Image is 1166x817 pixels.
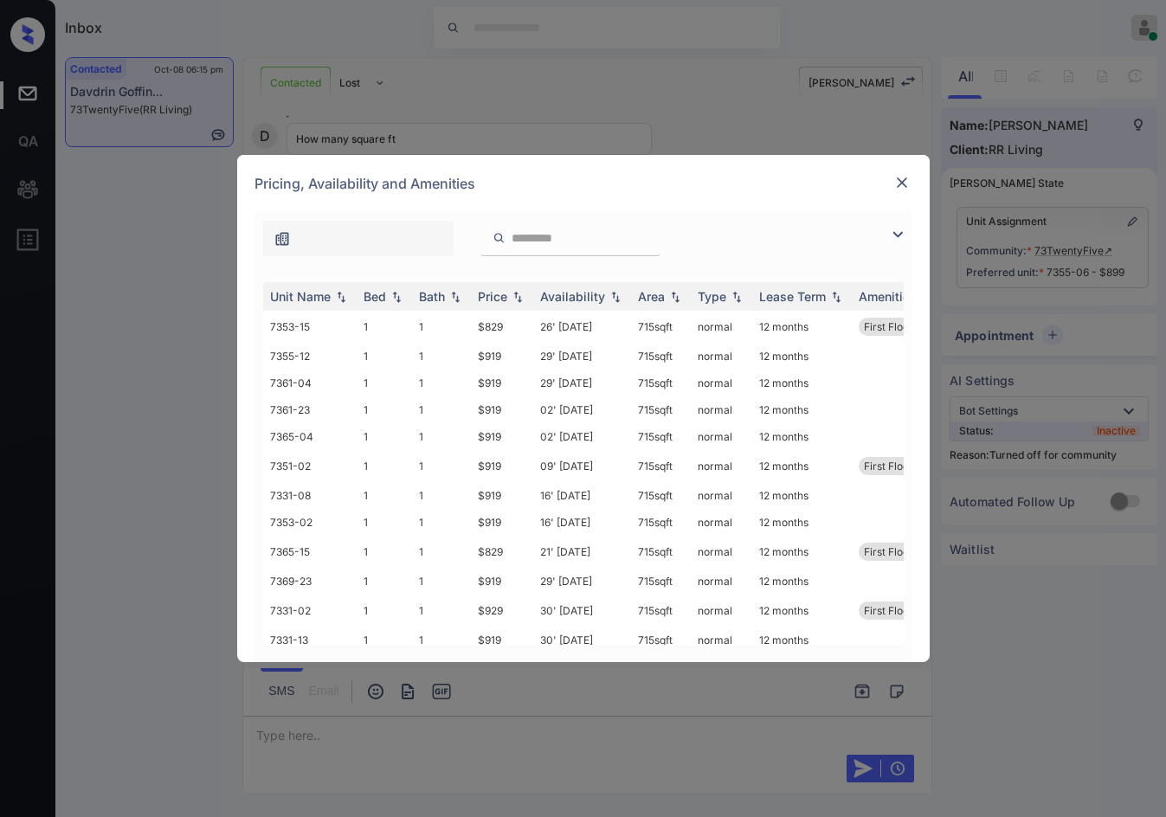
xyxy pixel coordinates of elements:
[752,396,852,423] td: 12 months
[631,536,691,568] td: 715 sqft
[691,450,752,482] td: normal
[357,536,412,568] td: 1
[631,627,691,653] td: 715 sqft
[263,343,357,370] td: 7355-12
[667,291,684,303] img: sorting
[533,568,631,595] td: 29' [DATE]
[691,423,752,450] td: normal
[533,311,631,343] td: 26' [DATE]
[471,482,533,509] td: $919
[533,536,631,568] td: 21' [DATE]
[864,320,913,333] span: First Floor
[357,396,412,423] td: 1
[263,396,357,423] td: 7361-23
[631,343,691,370] td: 715 sqft
[357,627,412,653] td: 1
[357,509,412,536] td: 1
[533,370,631,396] td: 29' [DATE]
[691,482,752,509] td: normal
[631,396,691,423] td: 715 sqft
[631,595,691,627] td: 715 sqft
[412,595,471,627] td: 1
[752,450,852,482] td: 12 months
[752,343,852,370] td: 12 months
[752,423,852,450] td: 12 months
[471,595,533,627] td: $929
[357,568,412,595] td: 1
[752,370,852,396] td: 12 months
[412,370,471,396] td: 1
[471,450,533,482] td: $919
[752,482,852,509] td: 12 months
[752,509,852,536] td: 12 months
[263,536,357,568] td: 7365-15
[533,450,631,482] td: 09' [DATE]
[752,536,852,568] td: 12 months
[419,289,445,304] div: Bath
[412,423,471,450] td: 1
[357,450,412,482] td: 1
[691,311,752,343] td: normal
[691,396,752,423] td: normal
[533,482,631,509] td: 16' [DATE]
[752,311,852,343] td: 12 months
[263,370,357,396] td: 7361-04
[237,155,930,212] div: Pricing, Availability and Amenities
[471,627,533,653] td: $919
[859,289,917,304] div: Amenities
[263,450,357,482] td: 7351-02
[274,230,291,248] img: icon-zuma
[478,289,507,304] div: Price
[864,460,913,473] span: First Floor
[263,311,357,343] td: 7353-15
[698,289,726,304] div: Type
[471,396,533,423] td: $919
[691,343,752,370] td: normal
[631,311,691,343] td: 715 sqft
[263,509,357,536] td: 7353-02
[752,627,852,653] td: 12 months
[631,450,691,482] td: 715 sqft
[691,595,752,627] td: normal
[540,289,605,304] div: Availability
[412,450,471,482] td: 1
[263,482,357,509] td: 7331-08
[471,370,533,396] td: $919
[691,536,752,568] td: normal
[893,174,911,191] img: close
[388,291,405,303] img: sorting
[357,311,412,343] td: 1
[412,536,471,568] td: 1
[533,509,631,536] td: 16' [DATE]
[631,423,691,450] td: 715 sqft
[412,568,471,595] td: 1
[631,568,691,595] td: 715 sqft
[759,289,826,304] div: Lease Term
[864,604,913,617] span: First Floor
[471,423,533,450] td: $919
[364,289,386,304] div: Bed
[533,423,631,450] td: 02' [DATE]
[332,291,350,303] img: sorting
[533,343,631,370] td: 29' [DATE]
[357,423,412,450] td: 1
[533,627,631,653] td: 30' [DATE]
[493,230,506,246] img: icon-zuma
[263,595,357,627] td: 7331-02
[412,509,471,536] td: 1
[471,343,533,370] td: $919
[412,482,471,509] td: 1
[828,291,845,303] img: sorting
[263,423,357,450] td: 7365-04
[263,627,357,653] td: 7331-13
[412,627,471,653] td: 1
[509,291,526,303] img: sorting
[864,545,913,558] span: First Floor
[412,311,471,343] td: 1
[691,627,752,653] td: normal
[631,509,691,536] td: 715 sqft
[357,595,412,627] td: 1
[471,311,533,343] td: $829
[471,536,533,568] td: $829
[447,291,464,303] img: sorting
